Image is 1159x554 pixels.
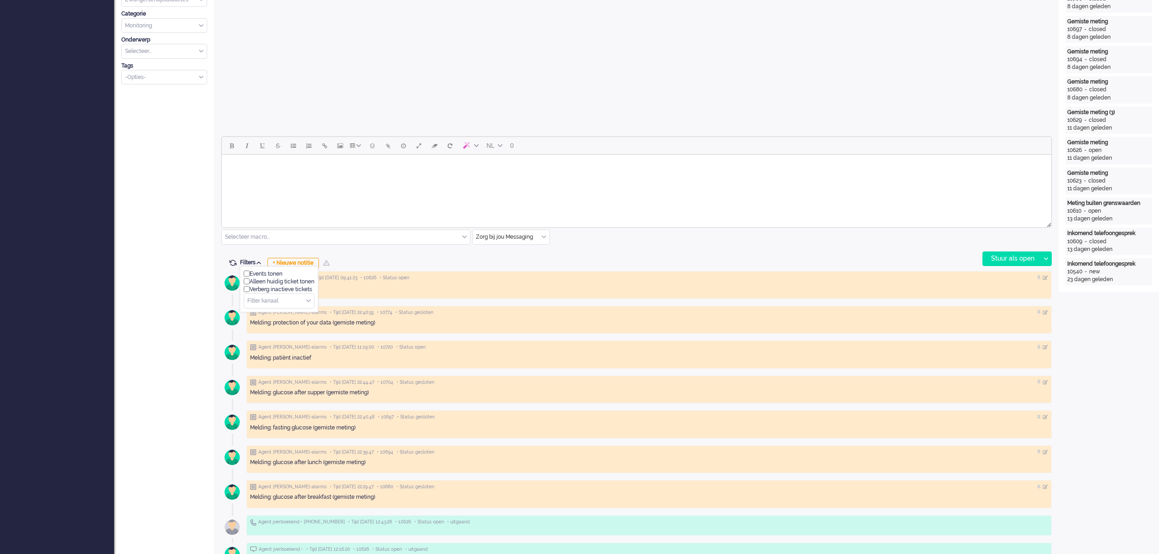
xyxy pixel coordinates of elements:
button: Bold [224,138,239,153]
div: - [1082,146,1089,154]
div: Resize [1044,219,1051,227]
div: closed [1089,86,1107,94]
button: Numbered list [301,138,317,153]
div: - [1082,86,1089,94]
div: open [1088,207,1101,215]
span: • 10720 [377,344,393,350]
div: Gemiste meting [1067,78,1150,86]
div: open [1089,146,1102,154]
span: • 10704 [377,379,393,386]
span: • Tijd [DATE] 22:40:48 [330,414,375,420]
span: Filters [240,259,264,266]
div: 11 dagen geleden [1067,124,1150,132]
span: • uitgaand [447,519,470,525]
button: AI [458,138,482,153]
div: Verberg inactieve tickets [244,286,314,293]
div: 8 dagen geleden [1067,33,1150,41]
span: Agent [PERSON_NAME]-alarms [258,449,327,455]
div: Melding: glucose after breakfast (gemiste meting) [250,493,1048,501]
button: Emoticons [365,138,380,153]
div: 11 dagen geleden [1067,154,1150,162]
iframe: Rich Text Area [222,155,1051,219]
div: 11 dagen geleden [1067,185,1150,193]
div: 8 dagen geleden [1067,63,1150,71]
div: - [1082,268,1089,276]
span: • 10694 [377,449,393,455]
span: Agent jverboekend • [PHONE_NUMBER] [258,519,345,525]
div: new [1089,268,1100,276]
button: Reset content [442,138,458,153]
span: Agent [PERSON_NAME]-alarms [258,309,327,316]
img: avatar [221,481,244,503]
div: closed [1089,238,1107,246]
div: 10680 [1067,86,1082,94]
button: Underline [255,138,270,153]
img: avatar [221,446,244,469]
div: Gemiste meting [1067,139,1150,146]
span: • uitgaand [405,546,428,553]
div: - [1082,238,1089,246]
div: - [1081,177,1088,185]
div: Melding: fasting glucose (gemiste meting) [250,424,1048,432]
span: • 10626 [395,519,411,525]
img: ic_telephone_grey.svg [250,519,256,526]
button: Delay message [396,138,411,153]
span: • Status gesloten [397,449,434,455]
span: • 10680 [377,484,393,490]
div: Gemiste meting [1067,18,1150,26]
div: Gemiste meting (3) [1067,109,1150,116]
div: 23 dagen geleden [1067,276,1150,283]
div: 10609 [1067,238,1082,246]
div: 10697 [1067,26,1082,33]
div: 10610 [1067,207,1081,215]
span: • Status gesloten [396,309,433,316]
div: Onderwerp [121,36,207,44]
span: • 10774 [377,309,392,316]
span: Agent [PERSON_NAME]-alarms [258,379,327,386]
span: Agent [PERSON_NAME]-alarms [258,414,327,420]
span: • Tijd [DATE] 22:39:47 [330,449,374,455]
div: - [1081,207,1088,215]
button: Add attachment [380,138,396,153]
img: ic_note_grey.svg [250,309,256,316]
div: - [1082,26,1089,33]
div: 10626 [1067,146,1082,154]
div: 13 dagen geleden [1067,215,1150,223]
div: 8 dagen geleden [1067,94,1150,102]
div: Gemiste meting [1067,48,1150,56]
img: avatar [221,341,244,364]
div: Melding: glucose after lunch (gemiste meting) [250,459,1048,466]
span: • Tijd [DATE] 22:29:47 [330,484,374,490]
span: • Status open [372,546,402,553]
div: Inkomend telefoongesprek [1067,260,1150,268]
img: ic_note_grey.svg [250,414,256,420]
img: ic_note_grey.svg [250,344,256,350]
img: avatar [221,516,244,538]
div: 13 dagen geleden [1067,246,1150,253]
span: • Tijd [DATE] 22:44:47 [330,379,374,386]
span: • Status open [414,519,444,525]
button: Clear formatting [427,138,442,153]
div: Alleen huidig ticket tonen [244,278,314,286]
span: NL [486,142,495,149]
div: Melding: glucose after supper (gemiste meting) [250,389,1048,397]
span: • Status gesloten [397,484,434,490]
div: 10623 [1067,177,1081,185]
span: Agent jverboekend • [259,546,303,553]
div: + Nieuwe notitie [267,258,319,269]
div: Stuur als open [983,252,1040,266]
div: Test test test [250,284,1048,292]
span: • Tijd [DATE] 12:43:28 [348,519,392,525]
div: Meting buiten grenswaarden [1067,199,1150,207]
button: Insert/edit link [317,138,332,153]
button: Table [348,138,365,153]
div: Melding: protection of your data (gemiste meting) [250,319,1048,327]
span: • 10697 [378,414,394,420]
img: ic_note_grey.svg [250,484,256,490]
img: avatar [221,272,244,294]
div: Events tonen [244,270,314,278]
div: 10629 [1067,116,1082,124]
span: • Status open [396,344,426,350]
button: Bullet list [286,138,301,153]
